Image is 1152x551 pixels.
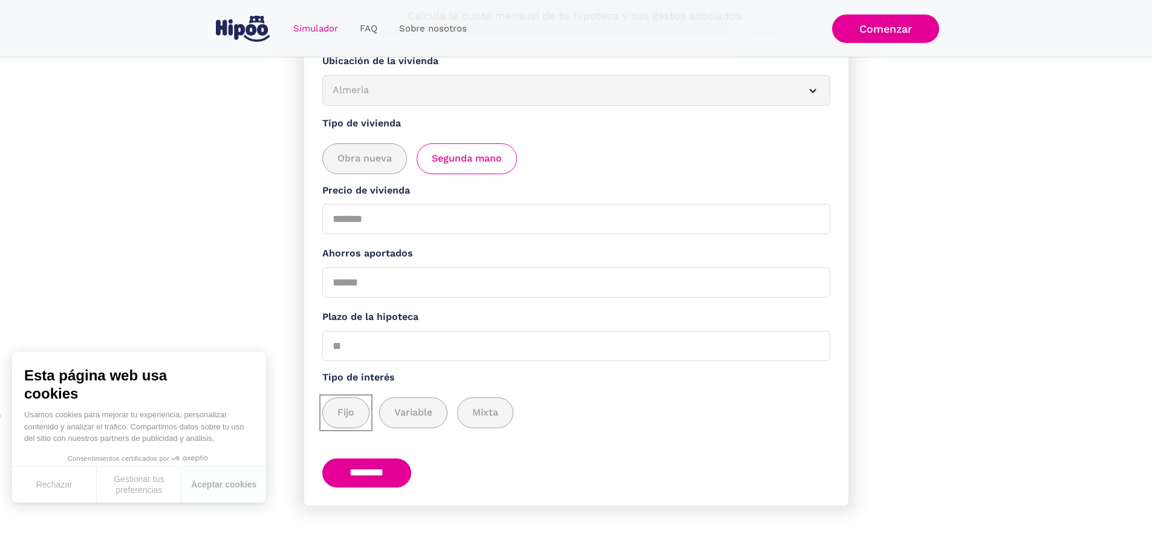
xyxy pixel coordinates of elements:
[322,183,830,198] label: Precio de vivienda
[322,370,830,385] label: Tipo de interés
[322,397,830,428] div: add_description_here
[337,151,392,166] span: Obra nueva
[322,246,830,261] label: Ahorros aportados
[832,15,939,43] a: Comenzar
[304,36,848,506] form: Simulador Form
[282,17,349,41] a: Simulador
[337,405,354,420] span: Fijo
[322,143,830,174] div: add_description_here
[333,83,791,98] div: Almeria
[394,405,432,420] span: Variable
[349,17,388,41] a: FAQ
[322,310,830,325] label: Plazo de la hipoteca
[388,17,478,41] a: Sobre nosotros
[213,11,273,47] a: home
[432,151,502,166] span: Segunda mano
[322,75,830,106] article: Almeria
[322,54,830,69] label: Ubicación de la vivienda
[472,405,498,420] span: Mixta
[322,116,830,131] label: Tipo de vivienda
